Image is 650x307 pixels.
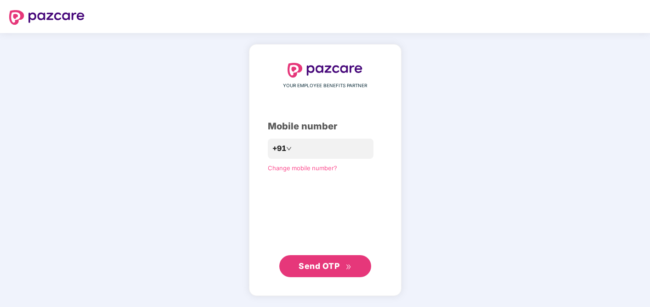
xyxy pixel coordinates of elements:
[299,261,339,271] span: Send OTP
[268,119,383,134] div: Mobile number
[283,82,367,89] span: YOUR EMPLOYEE BENEFITS PARTNER
[9,10,85,25] img: logo
[268,164,337,172] a: Change mobile number?
[272,143,286,154] span: +91
[345,264,351,270] span: double-right
[286,146,292,151] span: down
[279,255,371,277] button: Send OTPdouble-right
[288,63,363,78] img: logo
